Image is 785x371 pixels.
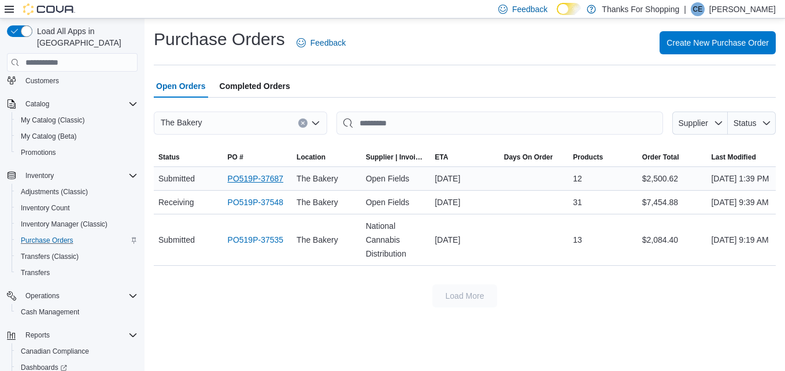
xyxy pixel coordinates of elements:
a: My Catalog (Classic) [16,113,90,127]
button: Last Modified [706,148,776,166]
span: 31 [573,195,582,209]
div: Open Fields [361,191,431,214]
button: Operations [21,289,64,303]
span: Transfers (Classic) [16,250,138,264]
div: [DATE] 1:39 PM [706,167,776,190]
span: Status [158,153,180,162]
button: ETA [430,148,499,166]
button: Cash Management [12,304,142,320]
span: 13 [573,233,582,247]
button: Transfers [12,265,142,281]
button: Canadian Compliance [12,343,142,359]
span: Receiving [158,195,194,209]
p: | [684,2,686,16]
div: [DATE] [430,167,499,190]
div: $2,500.62 [638,167,707,190]
span: Feedback [512,3,547,15]
span: The Bakery [161,116,202,129]
span: Catalog [21,97,138,111]
button: Catalog [21,97,54,111]
div: Location [297,153,325,162]
span: Create New Purchase Order [666,37,769,49]
span: Inventory [21,169,138,183]
button: Operations [2,288,142,304]
span: Load More [446,290,484,302]
span: Inventory Manager (Classic) [16,217,138,231]
span: Load All Apps in [GEOGRAPHIC_DATA] [32,25,138,49]
a: Cash Management [16,305,84,319]
span: Canadian Compliance [21,347,89,356]
div: National Cannabis Distribution [361,214,431,265]
button: Customers [2,72,142,88]
span: Cash Management [16,305,138,319]
span: Inventory Count [21,203,70,213]
a: Adjustments (Classic) [16,185,92,199]
a: Customers [21,74,64,88]
a: Transfers (Classic) [16,250,83,264]
span: Inventory [25,171,54,180]
button: Status [154,148,223,166]
button: Inventory Manager (Classic) [12,216,142,232]
button: My Catalog (Beta) [12,128,142,144]
button: Create New Purchase Order [660,31,776,54]
span: CE [693,2,703,16]
span: Operations [21,289,138,303]
button: Days On Order [499,148,569,166]
button: Catalog [2,96,142,112]
span: My Catalog (Beta) [16,129,138,143]
a: Purchase Orders [16,233,78,247]
div: $2,084.40 [638,228,707,251]
div: [DATE] [430,191,499,214]
a: PO519P-37687 [228,172,284,185]
button: Load More [432,284,497,307]
button: Promotions [12,144,142,161]
button: Inventory Count [12,200,142,216]
span: 12 [573,172,582,185]
button: Supplier | Invoice Number [361,148,431,166]
span: The Bakery [297,172,338,185]
span: Purchase Orders [21,236,73,245]
a: PO519P-37535 [228,233,284,247]
button: Reports [2,327,142,343]
span: Transfers [16,266,138,280]
span: Operations [25,291,60,300]
span: Purchase Orders [16,233,138,247]
button: Clear input [298,118,308,128]
button: My Catalog (Classic) [12,112,142,128]
button: Products [568,148,638,166]
span: The Bakery [297,195,338,209]
span: Order Total [642,153,679,162]
input: Dark Mode [557,3,581,15]
a: Inventory Manager (Classic) [16,217,112,231]
a: Transfers [16,266,54,280]
button: PO # [223,148,292,166]
span: Canadian Compliance [16,344,138,358]
span: Catalog [25,99,49,109]
span: Submitted [158,172,195,185]
span: Submitted [158,233,195,247]
span: Customers [25,76,59,86]
span: Reports [25,331,50,340]
span: Customers [21,73,138,87]
button: Inventory [21,169,58,183]
button: Open list of options [311,118,320,128]
span: Adjustments (Classic) [16,185,138,199]
span: Open Orders [156,75,206,98]
input: This is a search bar. After typing your query, hit enter to filter the results lower in the page. [336,112,663,135]
a: Promotions [16,146,61,159]
button: Purchase Orders [12,232,142,248]
a: Inventory Count [16,201,75,215]
span: Feedback [310,37,346,49]
div: [DATE] 9:39 AM [706,191,776,214]
button: Location [292,148,361,166]
div: [DATE] 9:19 AM [706,228,776,251]
h1: Purchase Orders [154,28,285,51]
span: Last Modified [711,153,756,162]
div: $7,454.88 [638,191,707,214]
span: Cash Management [21,307,79,317]
span: Transfers (Classic) [21,252,79,261]
span: Supplier | Invoice Number [366,153,426,162]
div: Open Fields [361,167,431,190]
p: Thanks For Shopping [602,2,679,16]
